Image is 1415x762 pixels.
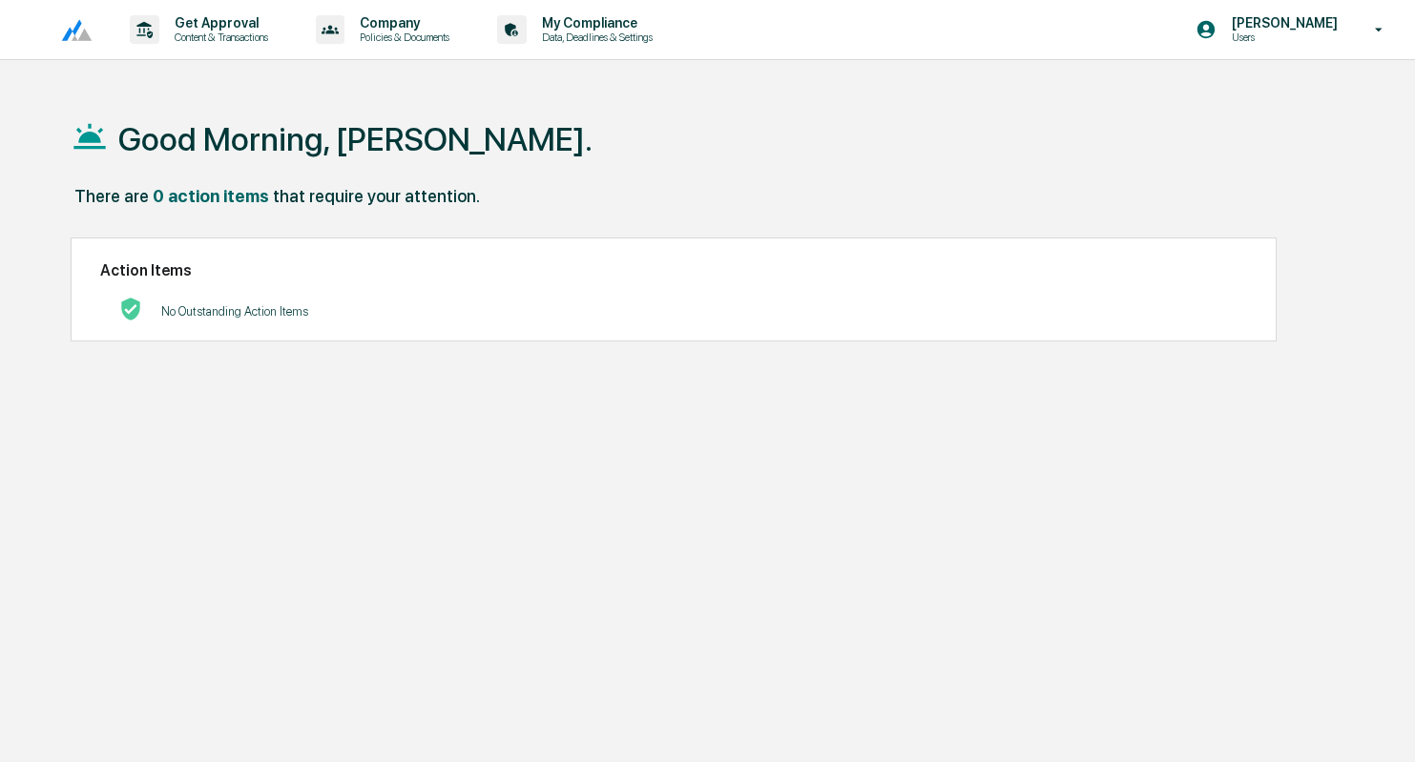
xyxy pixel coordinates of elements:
div: 0 action items [153,186,269,206]
p: Get Approval [159,15,278,31]
h2: Action Items [100,261,1246,279]
img: No Actions logo [119,298,142,320]
h1: Good Morning, [PERSON_NAME]. [118,120,593,158]
p: Company [344,15,459,31]
p: Content & Transactions [159,31,278,44]
p: Data, Deadlines & Settings [527,31,662,44]
p: [PERSON_NAME] [1217,15,1347,31]
p: No Outstanding Action Items [161,304,308,319]
img: logo [46,18,92,42]
p: Policies & Documents [344,31,459,44]
div: that require your attention. [273,186,480,206]
div: There are [74,186,149,206]
p: My Compliance [527,15,662,31]
p: Users [1217,31,1347,44]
